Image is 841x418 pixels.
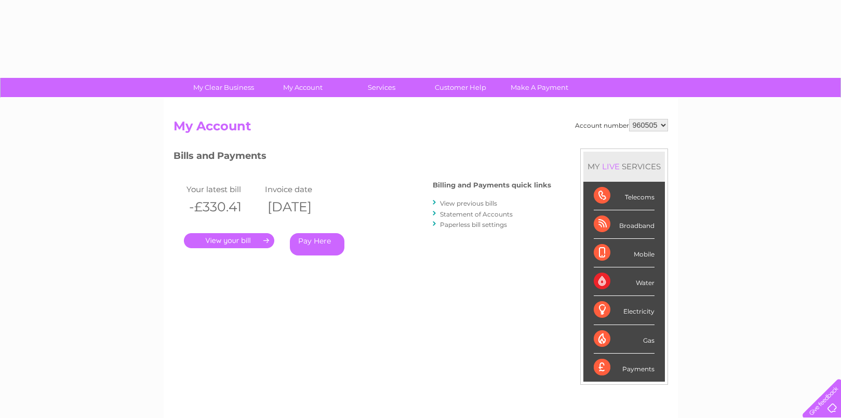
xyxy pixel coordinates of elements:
[262,196,341,218] th: [DATE]
[594,239,655,267] div: Mobile
[600,161,622,171] div: LIVE
[173,149,551,167] h3: Bills and Payments
[440,221,507,228] a: Paperless bill settings
[181,78,266,97] a: My Clear Business
[262,182,341,196] td: Invoice date
[290,233,344,255] a: Pay Here
[173,119,668,139] h2: My Account
[594,354,655,382] div: Payments
[594,325,655,354] div: Gas
[575,119,668,131] div: Account number
[184,233,274,248] a: .
[418,78,503,97] a: Customer Help
[440,199,497,207] a: View previous bills
[184,182,262,196] td: Your latest bill
[433,181,551,189] h4: Billing and Payments quick links
[339,78,424,97] a: Services
[260,78,345,97] a: My Account
[594,182,655,210] div: Telecoms
[184,196,262,218] th: -£330.41
[594,296,655,325] div: Electricity
[594,210,655,239] div: Broadband
[440,210,513,218] a: Statement of Accounts
[594,267,655,296] div: Water
[583,152,665,181] div: MY SERVICES
[497,78,582,97] a: Make A Payment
